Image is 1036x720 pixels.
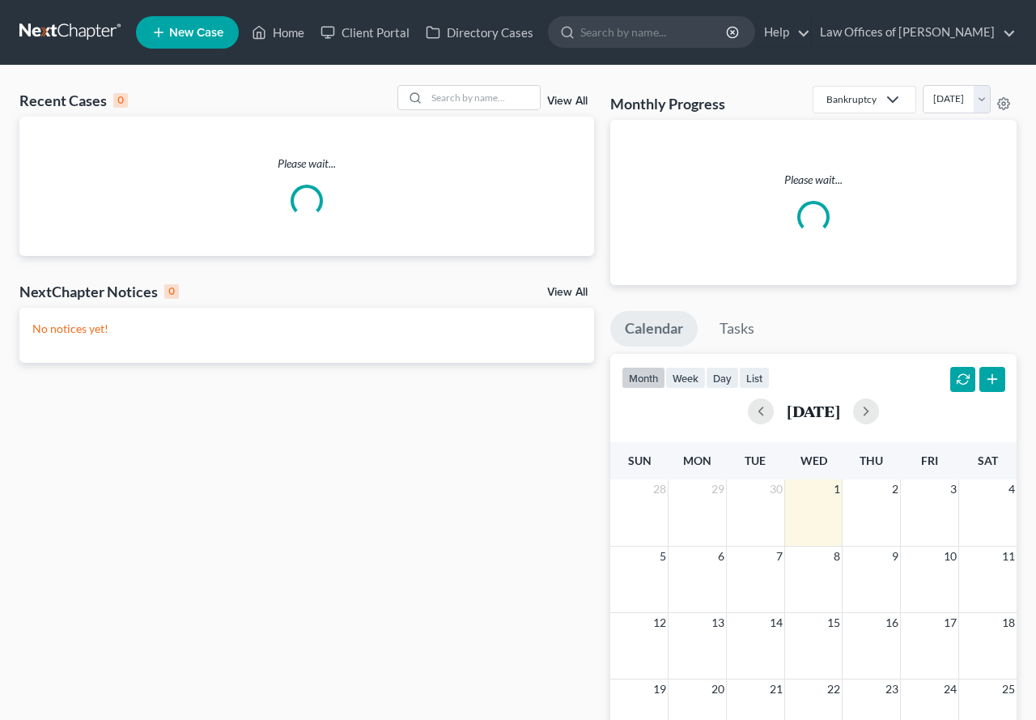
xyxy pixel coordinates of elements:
span: Sun [628,454,652,467]
span: 20 [710,680,726,699]
span: 5 [658,547,668,566]
span: New Case [169,27,223,39]
span: 2 [890,479,900,499]
span: 23 [884,680,900,699]
span: 11 [1000,547,1017,566]
span: Sat [978,454,998,467]
span: 8 [832,547,842,566]
p: No notices yet! [32,321,581,337]
button: day [706,367,739,389]
span: 10 [942,547,958,566]
span: 19 [652,680,668,699]
span: 14 [768,613,784,633]
span: 1 [832,479,842,499]
a: Help [756,18,810,47]
a: Directory Cases [418,18,541,47]
h3: Monthly Progress [610,94,725,113]
h2: [DATE] [787,403,840,420]
a: View All [547,287,588,298]
p: Please wait... [19,156,594,172]
span: 6 [716,547,726,566]
a: Client Portal [312,18,418,47]
span: 30 [768,479,784,499]
button: week [665,367,706,389]
span: 29 [710,479,726,499]
span: 28 [652,479,668,499]
input: Search by name... [580,17,728,47]
input: Search by name... [427,86,540,109]
span: 15 [826,613,842,633]
a: View All [547,96,588,107]
span: 12 [652,613,668,633]
span: 7 [775,547,784,566]
span: Wed [800,454,827,467]
span: 4 [1007,479,1017,499]
span: 13 [710,613,726,633]
span: Tue [745,454,766,467]
span: 21 [768,680,784,699]
a: Calendar [610,311,698,347]
span: Thu [860,454,883,467]
span: 24 [942,680,958,699]
a: Home [244,18,312,47]
div: Recent Cases [19,91,128,110]
span: 16 [884,613,900,633]
p: Please wait... [623,172,1004,188]
div: Bankruptcy [826,92,877,106]
span: Mon [683,454,711,467]
span: 25 [1000,680,1017,699]
a: Law Offices of [PERSON_NAME] [812,18,1016,47]
a: Tasks [705,311,769,347]
button: list [739,367,770,389]
span: 3 [949,479,958,499]
span: Fri [921,454,938,467]
span: 18 [1000,613,1017,633]
span: 22 [826,680,842,699]
div: NextChapter Notices [19,282,179,301]
div: 0 [164,284,179,299]
button: month [622,367,665,389]
span: 9 [890,547,900,566]
span: 17 [942,613,958,633]
div: 0 [113,93,128,108]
